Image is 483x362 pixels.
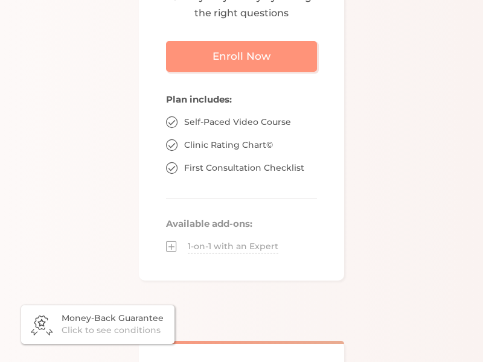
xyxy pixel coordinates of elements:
[166,136,317,154] div: Clinic Rating Chart©
[166,116,184,129] span: 
[166,139,184,151] span: 
[166,41,317,72] a: Enroll Now
[166,159,317,177] div: First Consultation Checklist
[188,240,278,253] span: 1-on-1 with an Expert
[62,313,164,325] div: Money-Back Guarantee
[62,325,164,337] div: Click to see conditions
[166,162,184,174] span: 
[21,305,174,344] a: Money-Back GuaranteeClick to see conditions
[166,94,232,105] strong: Plan includes:
[166,218,252,229] strong: Available add-ons:
[166,113,317,132] div: Self-Paced Video Course
[166,240,183,253] span: 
